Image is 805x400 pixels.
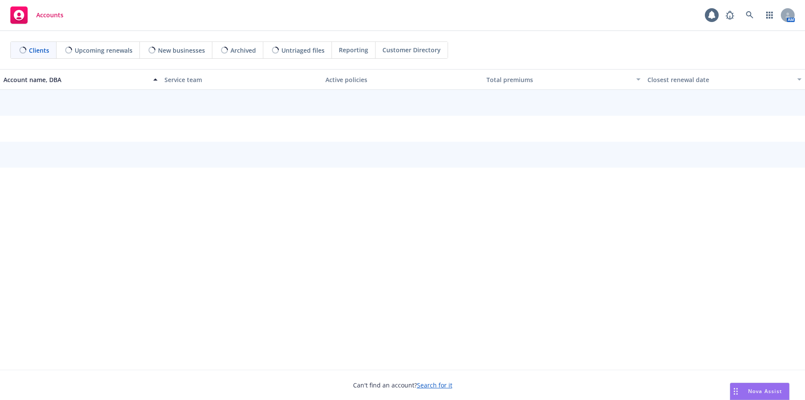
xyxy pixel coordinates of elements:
div: Total premiums [486,75,631,84]
a: Switch app [761,6,778,24]
div: Account name, DBA [3,75,148,84]
button: Service team [161,69,322,90]
button: Active policies [322,69,483,90]
span: Archived [230,46,256,55]
span: Can't find an account? [353,381,452,390]
div: Closest renewal date [647,75,792,84]
button: Total premiums [483,69,644,90]
span: Clients [29,46,49,55]
button: Nova Assist [730,383,789,400]
span: Customer Directory [382,45,441,54]
button: Closest renewal date [644,69,805,90]
a: Search [741,6,758,24]
span: Untriaged files [281,46,325,55]
span: Nova Assist [748,387,782,395]
a: Search for it [417,381,452,389]
span: Accounts [36,12,63,19]
a: Report a Bug [721,6,739,24]
div: Active policies [325,75,480,84]
span: New businesses [158,46,205,55]
div: Drag to move [730,383,741,400]
div: Service team [164,75,319,84]
span: Upcoming renewals [75,46,133,55]
a: Accounts [7,3,67,27]
span: Reporting [339,45,368,54]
